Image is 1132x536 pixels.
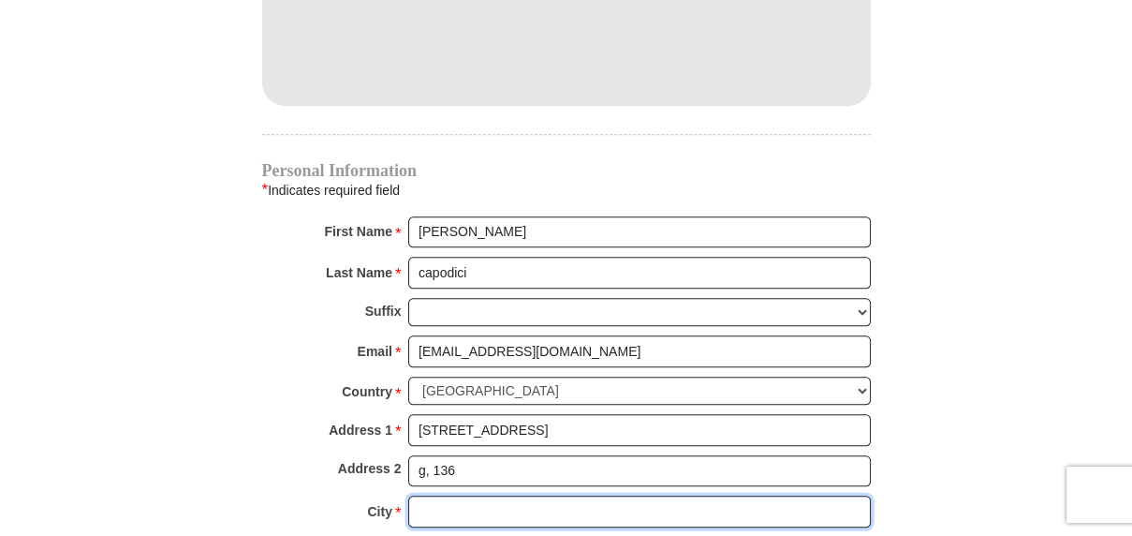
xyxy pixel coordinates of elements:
strong: Country [342,379,392,405]
h4: Personal Information [262,163,871,178]
strong: Email [358,338,392,365]
strong: Address 2 [338,455,402,482]
div: Indicates required field [262,178,871,202]
strong: Suffix [365,298,402,324]
strong: Last Name [326,260,392,286]
strong: City [367,499,391,525]
strong: Address 1 [329,417,392,443]
strong: First Name [325,218,392,245]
